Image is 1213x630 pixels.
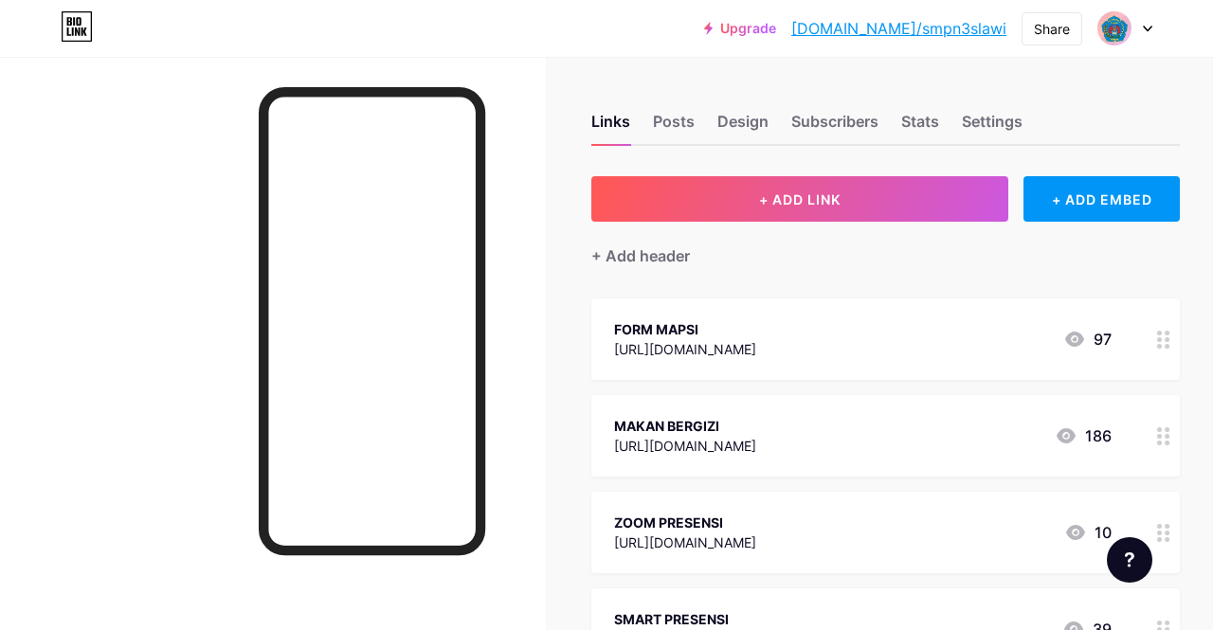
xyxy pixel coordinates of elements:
[614,416,756,436] div: MAKAN BERGIZI
[759,191,841,207] span: + ADD LINK
[1055,424,1112,447] div: 186
[614,513,756,532] div: ZOOM PRESENSI
[704,21,776,36] a: Upgrade
[614,339,756,359] div: [URL][DOMAIN_NAME]
[1023,176,1180,222] div: + ADD EMBED
[717,110,769,144] div: Design
[791,17,1006,40] a: [DOMAIN_NAME]/smpn3slawi
[1096,10,1132,46] img: smpn3slawi
[962,110,1023,144] div: Settings
[901,110,939,144] div: Stats
[591,110,630,144] div: Links
[791,110,878,144] div: Subscribers
[614,436,756,456] div: [URL][DOMAIN_NAME]
[591,176,1008,222] button: + ADD LINK
[1063,328,1112,351] div: 97
[614,319,756,339] div: FORM MAPSI
[614,532,756,552] div: [URL][DOMAIN_NAME]
[653,110,695,144] div: Posts
[1034,19,1070,39] div: Share
[614,609,756,629] div: SMART PRESENSI
[591,244,690,267] div: + Add header
[1064,521,1112,544] div: 10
